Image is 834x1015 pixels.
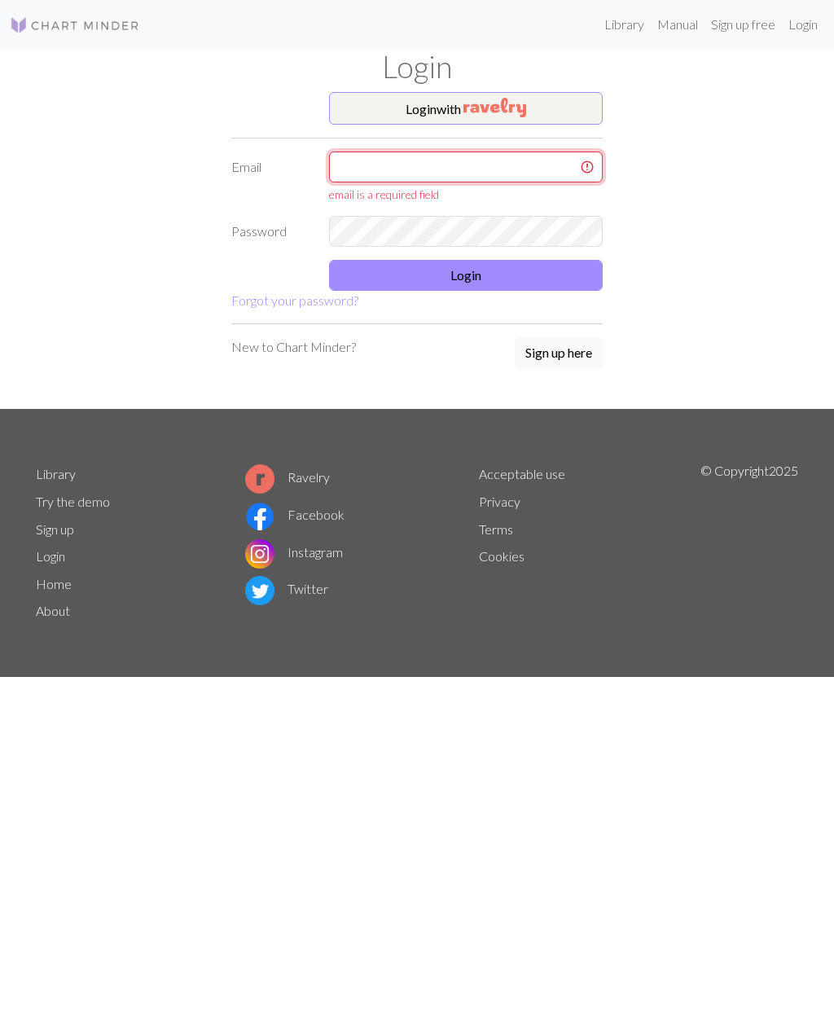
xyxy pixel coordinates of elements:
[222,216,319,247] label: Password
[36,576,72,591] a: Home
[651,8,705,41] a: Manual
[36,548,65,564] a: Login
[245,544,343,560] a: Instagram
[479,521,513,537] a: Terms
[10,15,140,35] img: Logo
[245,469,330,485] a: Ravelry
[463,98,526,117] img: Ravelry
[245,464,274,494] img: Ravelry logo
[598,8,651,41] a: Library
[245,502,274,531] img: Facebook logo
[245,539,274,569] img: Instagram logo
[515,337,603,370] a: Sign up here
[329,92,603,125] button: Loginwith
[222,152,319,203] label: Email
[36,521,74,537] a: Sign up
[479,494,520,509] a: Privacy
[36,494,110,509] a: Try the demo
[245,581,328,596] a: Twitter
[479,548,525,564] a: Cookies
[231,337,356,357] p: New to Chart Minder?
[26,49,808,86] h1: Login
[245,576,274,605] img: Twitter logo
[515,337,603,368] button: Sign up here
[245,507,345,522] a: Facebook
[329,260,603,291] button: Login
[705,8,782,41] a: Sign up free
[479,466,565,481] a: Acceptable use
[231,292,358,308] a: Forgot your password?
[329,186,603,203] div: email is a required field
[700,461,798,626] p: © Copyright 2025
[782,8,824,41] a: Login
[36,466,76,481] a: Library
[36,603,70,618] a: About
